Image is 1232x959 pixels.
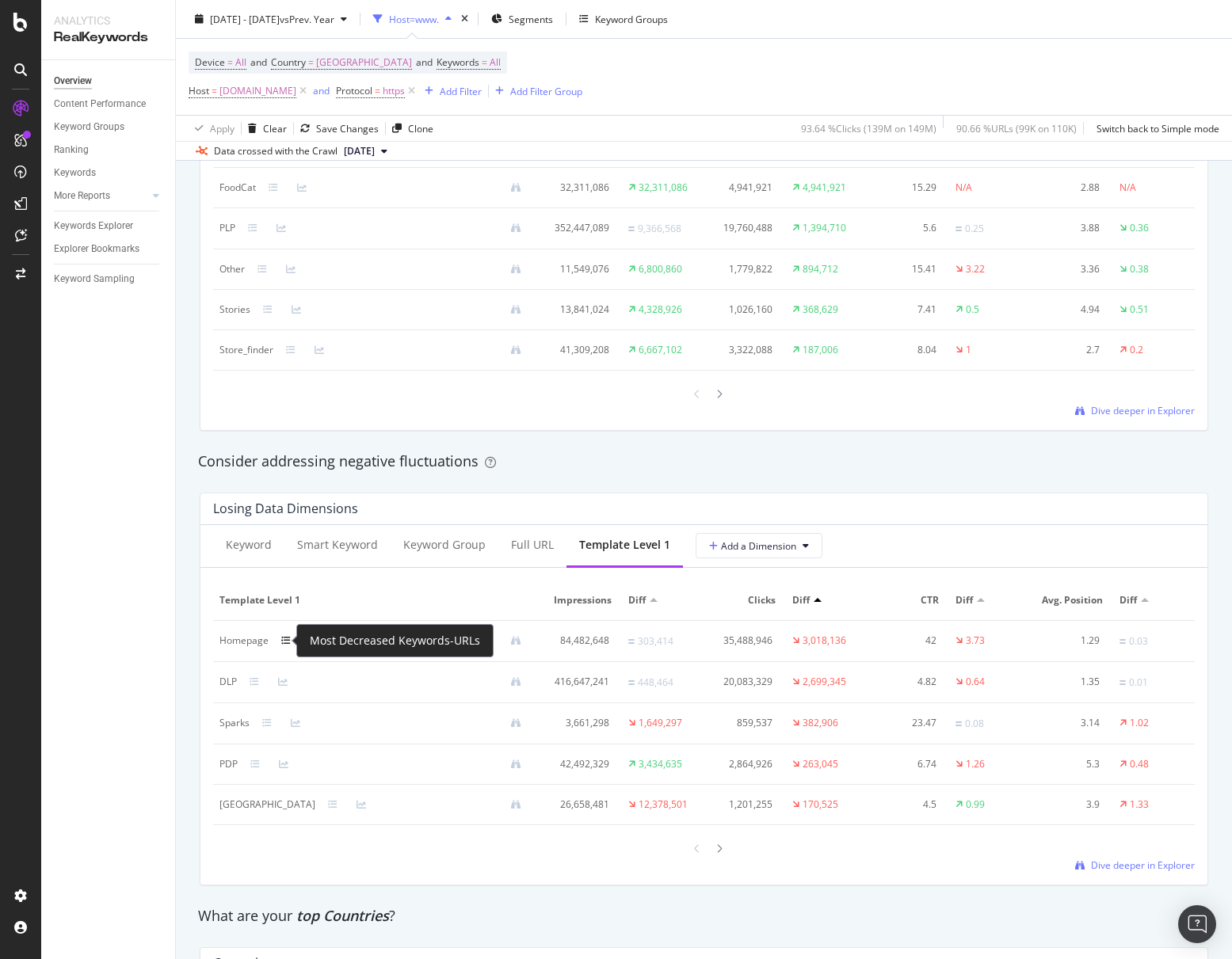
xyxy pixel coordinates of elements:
[803,797,838,812] div: 170,525
[280,12,334,25] span: vs Prev. Year
[709,539,796,553] span: Add a Dimension
[1038,634,1100,648] div: 1.29
[638,222,681,236] div: 9,366,568
[294,116,379,141] button: Save Changes
[489,82,582,101] button: Add Filter Group
[297,537,378,553] div: Smart Keyword
[966,343,971,357] div: 1
[195,55,225,69] span: Device
[639,716,682,730] div: 1,649,297
[711,716,773,730] div: 859,537
[1129,634,1148,649] div: 0.03
[1038,675,1100,689] div: 1.35
[227,55,233,69] span: =
[1038,262,1100,276] div: 3.36
[874,757,936,771] div: 6.74
[628,593,646,607] span: Diff
[1075,858,1195,872] a: Dive deeper in Explorer
[296,906,389,925] span: top Countries
[54,142,164,158] a: Ranking
[1130,303,1149,317] div: 0.51
[313,84,330,97] div: and
[803,757,838,771] div: 263,045
[416,55,433,69] span: and
[639,181,688,195] div: 32,311,086
[696,533,822,558] button: Add a Dimension
[803,675,846,689] div: 2,699,345
[966,262,985,276] div: 3.22
[54,165,96,181] div: Keywords
[54,271,164,287] a: Keyword Sampling
[639,303,682,317] div: 4,328,926
[803,262,838,276] div: 894,712
[874,262,936,276] div: 15.41
[316,51,412,74] span: [GEOGRAPHIC_DATA]
[638,675,673,690] div: 448,464
[198,906,1210,927] div: What are your ?
[711,634,773,648] div: 35,488,946
[803,634,846,648] div: 3,018,136
[628,639,635,644] img: Equal
[1038,343,1100,357] div: 2.7
[54,241,164,257] a: Explorer Bookmarks
[801,121,936,135] div: 93.64 % Clicks ( 139M on 149M )
[1119,593,1137,607] span: Diff
[310,631,480,650] div: Most Decreased Keywords-URLs
[235,51,246,74] span: All
[54,29,162,47] div: RealKeywords
[511,537,554,553] div: Full URL
[803,181,846,195] div: 4,941,921
[482,55,487,69] span: =
[711,303,773,317] div: 1,026,160
[1038,181,1100,195] div: 2.88
[219,593,530,607] span: Template Level 1
[219,716,250,730] div: Sparks
[966,634,985,648] div: 3.73
[966,797,985,812] div: 0.99
[1038,716,1100,730] div: 3.14
[219,634,269,648] div: Homepage
[547,303,609,317] div: 13,841,024
[1130,343,1143,357] div: 0.2
[263,121,287,135] div: Clear
[54,165,164,181] a: Keywords
[54,218,133,234] div: Keywords Explorer
[965,717,984,731] div: 0.08
[336,84,372,97] span: Protocol
[403,537,486,553] div: Keyword Group
[1129,675,1148,690] div: 0.01
[1038,757,1100,771] div: 5.3
[1090,116,1219,141] button: Switch back to Simple mode
[212,84,217,97] span: =
[1130,797,1149,812] div: 1.33
[1038,797,1100,812] div: 3.9
[711,343,773,357] div: 3,322,088
[54,73,164,89] a: Overview
[189,116,235,141] button: Apply
[955,593,973,607] span: Diff
[383,80,405,102] span: https
[547,716,609,730] div: 3,661,298
[308,55,314,69] span: =
[219,221,235,235] div: PLP
[198,451,1210,472] div: Consider addressing negative fluctuations
[214,144,338,158] div: Data crossed with the Crawl
[638,634,673,649] div: 303,414
[375,84,380,97] span: =
[711,221,773,235] div: 19,760,488
[54,73,92,89] div: Overview
[509,12,553,25] span: Segments
[1091,404,1195,417] span: Dive deeper in Explorer
[490,51,501,74] span: All
[1119,181,1136,195] div: N/A
[628,680,635,685] img: Equal
[219,757,238,771] div: PDP
[189,6,353,32] button: [DATE] - [DATE]vsPrev. Year
[189,84,209,97] span: Host
[389,12,439,25] div: Host=www.
[219,262,245,276] div: Other
[54,188,110,204] div: More Reports
[1130,262,1149,276] div: 0.38
[338,142,394,161] button: [DATE]
[803,303,838,317] div: 368,629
